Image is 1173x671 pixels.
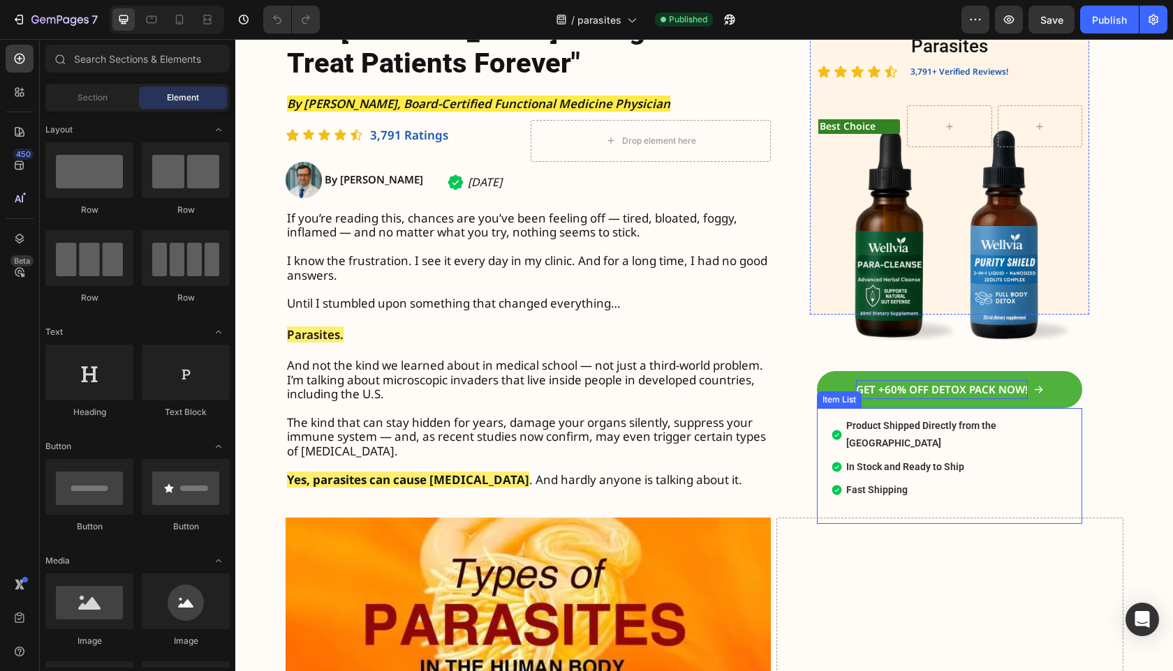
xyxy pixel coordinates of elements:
[45,520,133,533] div: Button
[235,39,1173,671] iframe: Design area
[45,292,133,304] div: Row
[6,6,104,33] button: 7
[52,319,534,362] p: And not the kind we learned about in medical school — not just a third-world problem. I’m talking...
[1080,6,1139,33] button: Publish
[669,13,707,26] span: Published
[584,82,663,93] p: Best Choice
[675,28,846,38] p: 3,791+ Verified Reviews!
[45,326,63,338] span: Text
[45,635,133,647] div: Image
[571,13,575,27] span: /
[142,292,230,304] div: Row
[52,363,534,420] p: The kind that can stay hidden for years, damage your organs silently, suppress your immune system...
[52,201,534,243] p: I know the frustration. I see it every day in my clinic. And for a long time, I had no good answers.
[263,6,320,33] div: Undo/Redo
[52,287,108,303] span: Parasites.
[584,354,624,367] div: Item List
[45,440,71,453] span: Button
[207,435,230,458] span: Toggle open
[142,204,230,216] div: Row
[1126,603,1159,636] div: Open Intercom Messenger
[78,91,108,104] span: Section
[91,11,98,28] p: 7
[52,243,534,272] p: Until I stumbled upon something that changed everything…
[52,172,534,201] p: If you’re reading this, chances are you’ve been feeling off — tired, bloated, foggy, inflamed — a...
[1092,13,1127,27] div: Publish
[52,432,294,448] strong: Yes, parasites can cause [MEDICAL_DATA]
[13,149,34,160] div: 450
[611,442,845,460] p: Fast Shipping
[207,550,230,572] span: Toggle open
[611,419,845,437] p: In Stock and Ready to Ship
[142,520,230,533] div: Button
[167,91,199,104] span: Element
[233,133,267,153] p: [DATE]
[1028,6,1075,33] button: Save
[10,255,34,266] div: Beta
[582,332,847,369] a: GET +60% OFF DETOX PACK NOW!
[142,406,230,419] div: Text Block
[45,123,73,136] span: Layout
[89,131,200,150] p: By [PERSON_NAME]
[207,119,230,141] span: Toggle open
[45,204,133,216] div: Row
[52,419,534,448] p: . And hardly anyone is talking about it.
[621,343,792,357] span: GET +60% OFF DETOX PACK NOW!
[577,13,621,27] span: parasites
[142,635,230,647] div: Image
[207,321,230,343] span: Toggle open
[50,123,87,159] img: gempages_581891383091004131-9685c709-5717-4625-a734-b17005c0449d.png
[1040,14,1063,26] span: Save
[45,555,70,567] span: Media
[45,406,133,419] div: Heading
[611,378,845,413] p: Product Shipped Directly from the [GEOGRAPHIC_DATA]
[582,46,847,311] img: gempages_581891383091004131-1aa85e23-6217-4c47-a852-1b1ecf46caf1.png
[45,45,230,73] input: Search Sections & Elements
[387,96,461,107] div: Drop element here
